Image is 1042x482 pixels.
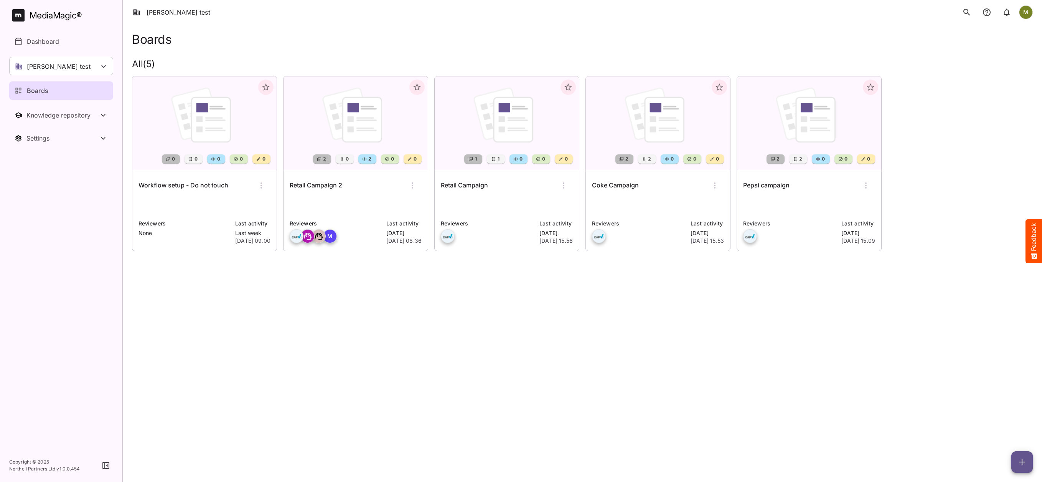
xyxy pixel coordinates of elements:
span: 0 [262,155,265,163]
p: Northell Partners Ltd v 1.0.0.454 [9,465,80,472]
span: 0 [239,155,243,163]
img: Retail Campaign 2 [284,76,428,170]
span: 0 [345,155,349,163]
span: 0 [390,155,394,163]
p: Last activity [841,219,875,228]
span: 0 [564,155,568,163]
h1: Boards [132,32,171,46]
button: notifications [999,5,1014,20]
a: MediaMagic® [12,9,113,22]
h6: Retail Campaign [441,181,488,190]
p: Reviewers [441,219,535,228]
button: search [959,5,974,20]
a: Boards [9,81,113,100]
h2: All ( 5 ) [132,59,1033,70]
p: Reviewers [592,219,686,228]
p: Last activity [386,219,422,228]
span: 0 [413,155,417,163]
p: [DATE] [691,229,724,237]
span: 0 [821,155,825,163]
p: Last activity [691,219,724,228]
p: [DATE] [841,229,875,237]
p: Last activity [539,219,573,228]
img: Retail Campaign [435,76,579,170]
span: 0 [194,155,198,163]
p: None [138,229,231,237]
button: Toggle Settings [9,129,113,147]
h6: Retail Campaign 2 [290,181,342,190]
h6: Workflow setup - Do not touch [138,181,228,190]
div: M [1019,5,1033,19]
div: Knowledge repository [26,111,99,119]
div: MediaMagic ® [30,9,82,22]
nav: Knowledge repository [9,106,113,124]
p: Reviewers [743,219,837,228]
span: 0 [541,155,545,163]
p: Boards [27,86,48,95]
span: 2 [776,155,780,163]
span: 0 [670,155,674,163]
span: 2 [798,155,802,163]
span: 0 [171,155,175,163]
p: [DATE] 08.36 [386,237,422,245]
p: Copyright © 2025 [9,459,80,465]
p: [DATE] [386,229,422,237]
img: Workflow setup - Do not touch [132,76,277,170]
button: Toggle Knowledge repository [9,106,113,124]
p: [PERSON_NAME] test [27,62,91,71]
span: 2 [647,155,651,163]
p: Dashboard [27,37,59,46]
p: [DATE] 15.09 [841,237,875,245]
span: 0 [216,155,220,163]
span: 2 [368,155,371,163]
p: Last activity [235,219,270,228]
img: Coke Campaign [586,76,730,170]
p: [DATE] 15.53 [691,237,724,245]
span: 2 [322,155,326,163]
p: Reviewers [138,219,231,228]
div: Settings [26,134,99,142]
p: Reviewers [290,219,382,228]
h6: Coke Campaign [592,181,639,190]
p: [DATE] 09.00 [235,237,270,245]
p: [DATE] [539,229,573,237]
span: 0 [866,155,870,163]
span: 0 [519,155,523,163]
button: Feedback [1026,219,1042,263]
span: 0 [844,155,847,163]
div: M [323,229,337,243]
h6: Pepsi campaign [743,181,790,190]
span: 1 [497,155,500,163]
a: Dashboard [9,32,113,51]
span: 1 [474,155,477,163]
img: Pepsi campaign [737,76,881,170]
nav: Settings [9,129,113,147]
button: notifications [979,5,994,20]
span: 0 [692,155,696,163]
p: [DATE] 15.56 [539,237,573,245]
span: 0 [715,155,719,163]
span: 2 [625,155,628,163]
p: Last week [235,229,270,237]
